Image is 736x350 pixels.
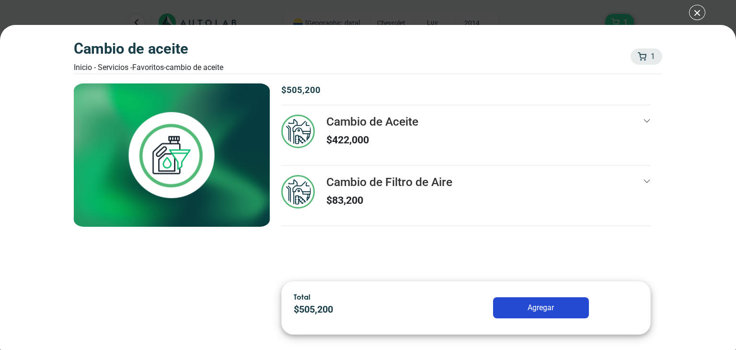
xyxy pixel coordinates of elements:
[166,63,223,72] font: Cambio de Aceite
[294,303,429,317] p: $ 505,200
[281,115,315,148] img: mantenimiento_general-v3.svg
[493,297,589,318] button: Agregar
[74,40,223,58] h3: Cambio de Aceite
[326,175,452,189] h3: Cambio de Filtro de Aire
[326,132,418,148] p: $ 422,000
[74,62,223,73] div: Inicio - Servicios - Favoritos -
[281,83,651,97] p: $ 505,200
[294,292,310,301] span: Total
[326,115,418,128] h3: Cambio de Aceite
[281,175,315,209] img: mantenimiento_general-v3.svg
[326,193,452,208] p: $ 83,200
